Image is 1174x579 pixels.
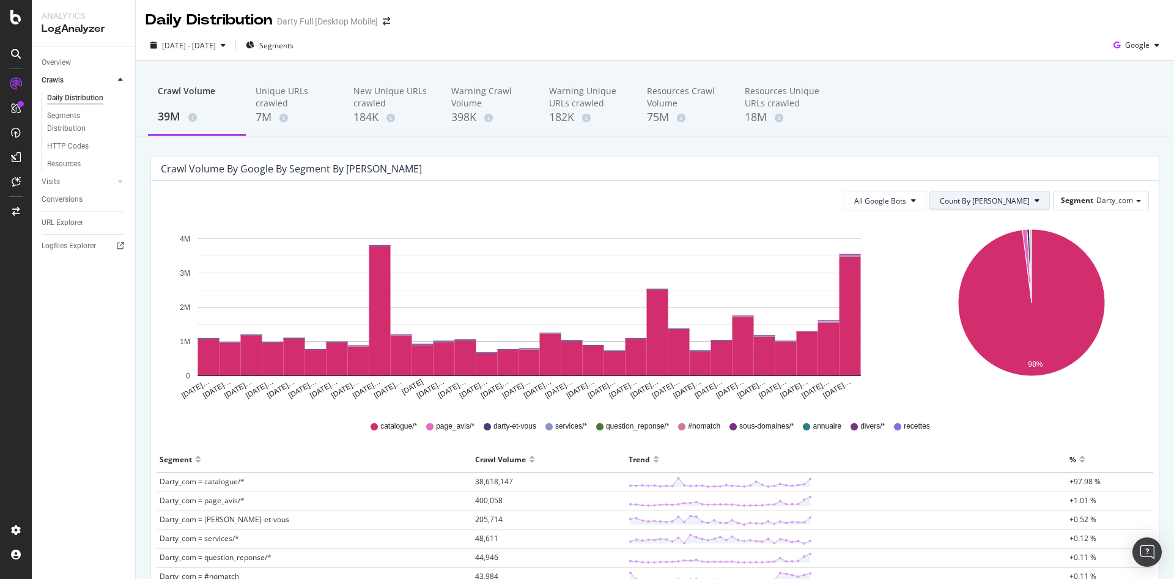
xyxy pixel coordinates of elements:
[745,109,823,125] div: 18M
[256,85,334,109] div: Unique URLs crawled
[162,40,216,51] span: [DATE] - [DATE]
[64,72,94,80] div: Domaine
[51,71,61,81] img: tab_domain_overview_orange.svg
[493,421,536,432] span: darty-et-vous
[1069,449,1076,469] div: %
[1069,514,1096,525] span: +0.52 %
[42,216,83,229] div: URL Explorer
[929,191,1050,210] button: Count By [PERSON_NAME]
[42,240,127,253] a: Logfiles Explorer
[47,92,127,105] a: Daily Distribution
[160,514,289,525] span: Darty_com = [PERSON_NAME]-et-vous
[380,421,417,432] span: catalogue/*
[42,74,64,87] div: Crawls
[549,85,627,109] div: Warning Unique URLs crawled
[1109,35,1164,55] button: Google
[1028,360,1043,369] text: 98%
[158,109,236,125] div: 39M
[34,20,60,29] div: v 4.0.25
[180,337,190,346] text: 1M
[1096,195,1133,205] span: Darty_com
[1132,537,1162,567] div: Open Intercom Messenger
[158,85,236,108] div: Crawl Volume
[42,22,125,36] div: LogAnalyzer
[451,109,530,125] div: 398K
[42,10,125,22] div: Analytics
[141,71,150,81] img: tab_keywords_by_traffic_grey.svg
[904,421,930,432] span: recettes
[1061,195,1093,205] span: Segment
[383,17,390,26] div: arrow-right-arrow-left
[154,72,185,80] div: Mots-clés
[277,15,378,28] div: Darty Full [Desktop Mobile]
[42,74,114,87] a: Crawls
[629,449,650,469] div: Trend
[20,20,29,29] img: logo_orange.svg
[180,235,190,243] text: 4M
[475,552,498,562] span: 44,946
[42,56,71,69] div: Overview
[475,476,513,487] span: 38,618,147
[47,140,89,153] div: HTTP Codes
[160,449,192,469] div: Segment
[647,109,725,125] div: 75M
[42,240,96,253] div: Logfiles Explorer
[42,175,114,188] a: Visits
[161,220,898,404] svg: A chart.
[1069,476,1101,487] span: +97.98 %
[47,158,81,171] div: Resources
[42,193,127,206] a: Conversions
[353,109,432,125] div: 184K
[555,421,587,432] span: services/*
[475,449,526,469] div: Crawl Volume
[401,377,425,396] text: [DATE]
[47,158,127,171] a: Resources
[813,421,841,432] span: annuaire
[854,196,906,206] span: All Google Bots
[241,35,298,55] button: Segments
[940,196,1030,206] span: Count By Day
[647,85,725,109] div: Resources Crawl Volume
[475,533,498,544] span: 48,611
[47,109,127,135] a: Segments Distribution
[451,85,530,109] div: Warning Crawl Volume
[256,109,334,125] div: 7M
[436,421,474,432] span: page_avis/*
[42,216,127,229] a: URL Explorer
[739,421,794,432] span: sous-domaines/*
[1069,533,1096,544] span: +0.12 %
[160,552,271,562] span: Darty_com = question_reponse/*
[32,32,138,42] div: Domaine: [DOMAIN_NAME]
[860,421,885,432] span: divers/*
[844,191,926,210] button: All Google Bots
[916,220,1146,404] svg: A chart.
[146,35,231,55] button: [DATE] - [DATE]
[259,40,293,51] span: Segments
[160,495,245,506] span: Darty_com = page_avis/*
[160,533,239,544] span: Darty_com = services/*
[606,421,669,432] span: question_reponse/*
[549,109,627,125] div: 182K
[475,514,503,525] span: 205,714
[42,56,127,69] a: Overview
[146,10,272,31] div: Daily Distribution
[745,85,823,109] div: Resources Unique URLs crawled
[47,140,127,153] a: HTTP Codes
[688,421,720,432] span: #nomatch
[47,109,115,135] div: Segments Distribution
[1069,552,1096,562] span: +0.11 %
[42,193,83,206] div: Conversions
[42,175,60,188] div: Visits
[186,372,190,380] text: 0
[1069,495,1096,506] span: +1.01 %
[475,495,503,506] span: 400,058
[180,269,190,278] text: 3M
[160,476,245,487] span: Darty_com = catalogue/*
[47,92,103,105] div: Daily Distribution
[353,85,432,109] div: New Unique URLs crawled
[20,32,29,42] img: website_grey.svg
[161,163,422,175] div: Crawl Volume by google by Segment by [PERSON_NAME]
[180,303,190,312] text: 2M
